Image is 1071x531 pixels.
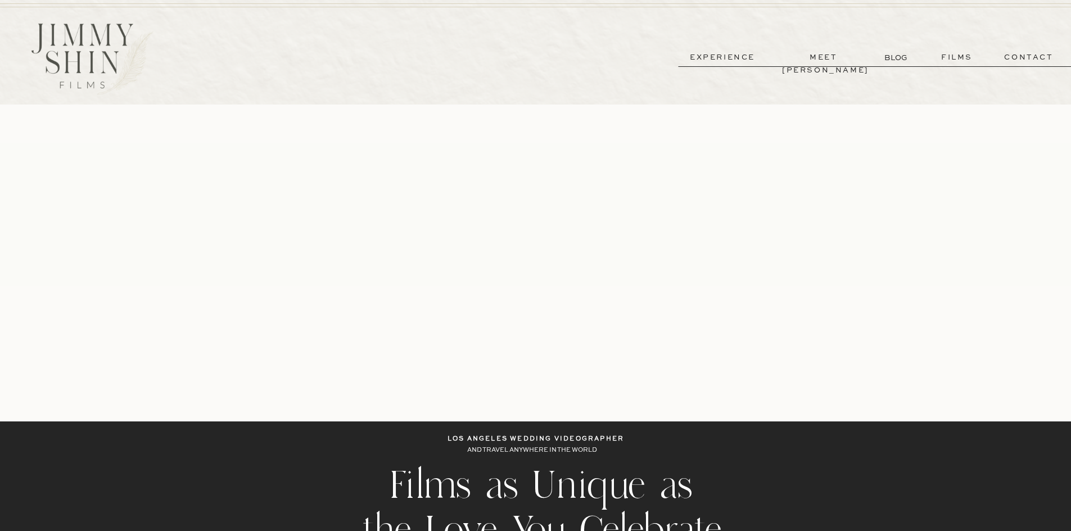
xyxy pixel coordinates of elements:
a: experience [681,51,764,64]
a: BLOG [884,52,910,63]
a: contact [988,51,1069,64]
b: los angeles wedding videographer [448,436,624,442]
a: meet [PERSON_NAME] [782,51,865,64]
p: AND TRAVEL ANYWHERE IN THE WORLD [467,445,604,457]
a: films [929,51,984,64]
